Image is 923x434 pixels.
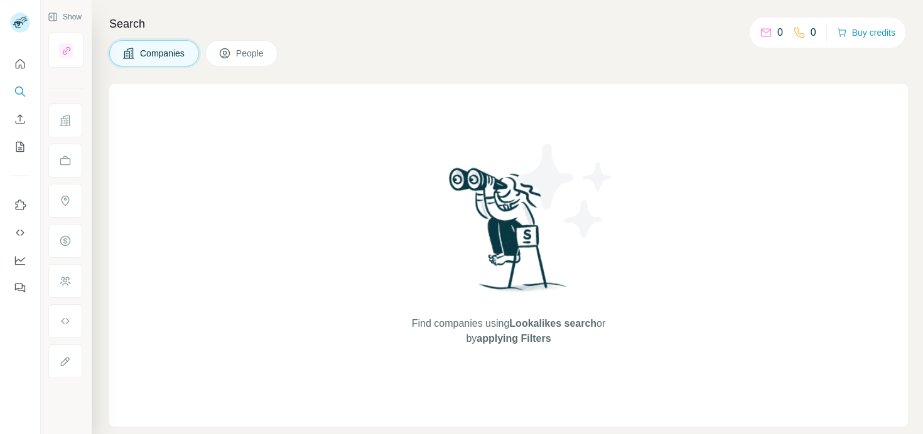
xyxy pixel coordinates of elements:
button: Quick start [10,53,30,75]
img: Surfe Illustration - Stars [509,134,622,247]
button: Search [10,80,30,103]
img: Surfe Illustration - Woman searching with binoculars [443,164,574,304]
p: 0 [777,25,783,40]
p: 0 [811,25,816,40]
span: Companies [140,47,186,60]
button: Feedback [10,277,30,299]
button: My lists [10,135,30,158]
span: Find companies using or by [408,316,609,346]
button: Buy credits [837,24,895,41]
button: Dashboard [10,249,30,272]
button: Use Surfe API [10,221,30,244]
button: Enrich CSV [10,108,30,130]
span: applying Filters [477,333,551,344]
button: Use Surfe on LinkedIn [10,194,30,216]
span: People [236,47,265,60]
h4: Search [109,15,908,33]
button: Show [39,8,90,26]
span: Lookalikes search [509,318,596,329]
